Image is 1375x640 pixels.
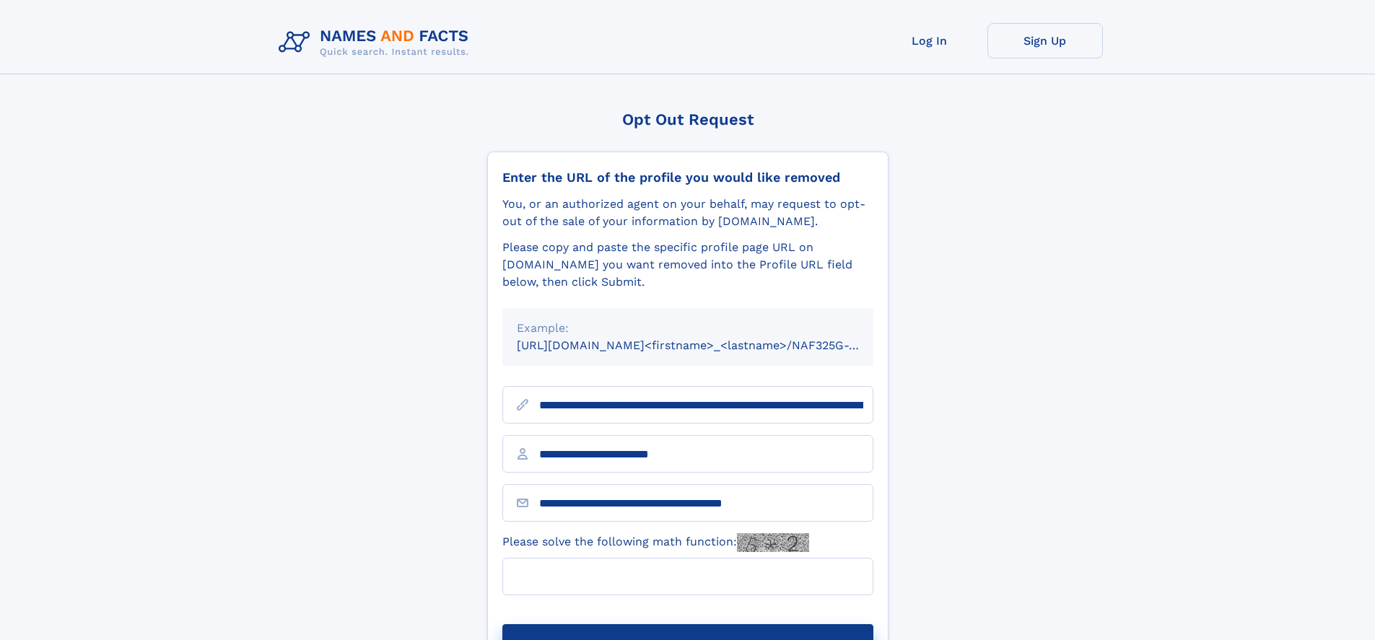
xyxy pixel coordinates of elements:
div: Example: [517,320,859,337]
div: Opt Out Request [487,110,889,128]
div: You, or an authorized agent on your behalf, may request to opt-out of the sale of your informatio... [502,196,873,230]
div: Enter the URL of the profile you would like removed [502,170,873,185]
small: [URL][DOMAIN_NAME]<firstname>_<lastname>/NAF325G-xxxxxxxx [517,338,901,352]
a: Log In [872,23,987,58]
div: Please copy and paste the specific profile page URL on [DOMAIN_NAME] you want removed into the Pr... [502,239,873,291]
label: Please solve the following math function: [502,533,809,552]
a: Sign Up [987,23,1103,58]
img: Logo Names and Facts [273,23,481,62]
